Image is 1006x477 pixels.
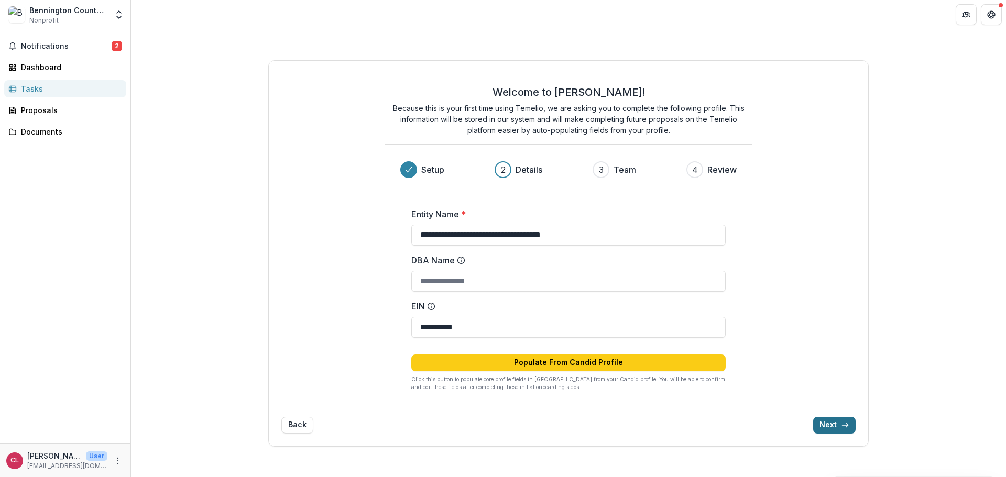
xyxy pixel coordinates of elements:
p: Click this button to populate core profile fields in [GEOGRAPHIC_DATA] from your Candid profile. ... [411,375,726,391]
span: Nonprofit [29,16,59,25]
button: More [112,454,124,467]
img: Bennington County Habitat for Humanity [8,6,25,23]
button: Notifications2 [4,38,126,54]
div: 3 [599,163,604,176]
a: Proposals [4,102,126,119]
button: Get Help [981,4,1002,25]
div: Documents [21,126,118,137]
a: Tasks [4,80,126,97]
p: User [86,451,107,461]
button: Next [813,417,856,434]
h3: Setup [421,163,444,176]
label: DBA Name [411,254,719,267]
label: Entity Name [411,208,719,220]
label: EIN [411,300,719,313]
div: Cindy Luce [10,457,19,464]
span: Notifications [21,42,112,51]
p: Because this is your first time using Temelio, we are asking you to complete the following profil... [385,103,752,136]
div: Proposals [21,105,118,116]
h3: Review [707,163,737,176]
h3: Team [614,163,636,176]
h2: Welcome to [PERSON_NAME]! [493,86,645,98]
button: Back [281,417,313,434]
div: 2 [501,163,506,176]
button: Populate From Candid Profile [411,354,726,371]
button: Open entity switcher [112,4,126,25]
span: 2 [112,41,122,51]
div: Dashboard [21,62,118,73]
p: [EMAIL_ADDRESS][DOMAIN_NAME] [27,461,107,471]
div: Tasks [21,83,118,94]
a: Dashboard [4,59,126,76]
button: Partners [956,4,977,25]
h3: Details [516,163,542,176]
div: Bennington County Habitat for Humanity [29,5,107,16]
div: Progress [400,161,737,178]
a: Documents [4,123,126,140]
div: 4 [692,163,698,176]
p: [PERSON_NAME] [27,450,82,461]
